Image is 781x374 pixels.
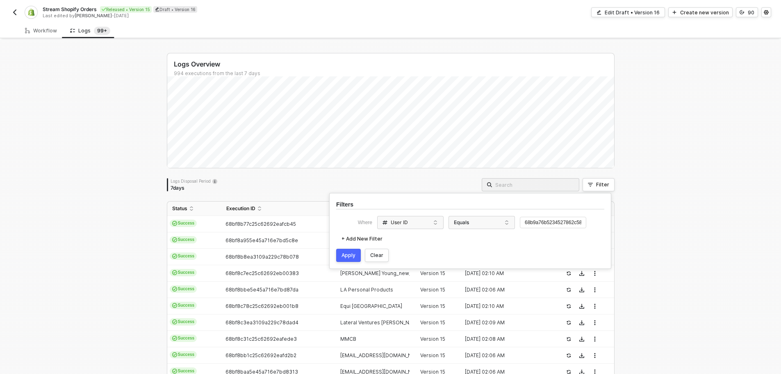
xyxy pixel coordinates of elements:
span: icon-success-page [566,337,571,342]
span: Success [170,252,197,260]
span: Stream Shopify Orders [43,6,97,13]
div: Create new version [680,9,729,16]
span: 68bf8c7ec25c62692eb00383 [225,270,299,276]
span: Success [170,302,197,309]
span: [PERSON_NAME] Young_new_1 [340,270,413,276]
input: Search [495,180,574,189]
button: Clear [365,249,389,262]
button: Filter [583,178,615,191]
div: 7 days [171,185,217,191]
span: 68bf8c31c25c62692eafede3 [225,336,297,342]
div: Clear [370,252,383,259]
span: icon-settings [764,10,769,15]
span: icon-download [579,337,584,342]
img: back [11,9,18,16]
div: Apply [342,252,355,259]
span: icon-cards [172,270,177,275]
span: icon-hash-tag [383,219,387,226]
div: Logs [70,27,110,35]
span: Execution ID [226,205,255,212]
span: icon-cards [172,254,177,259]
button: Create new version [668,7,733,17]
th: Status [167,202,221,216]
span: icon-success-page [566,304,571,309]
h3: Filters [336,200,353,209]
span: Version 15 [420,336,445,342]
span: Equi [GEOGRAPHIC_DATA] [340,303,402,309]
span: Lateral Ventures [PERSON_NAME]... [340,319,425,326]
span: 68bf8c78c25c62692eb001b8 [225,303,298,309]
span: icon-cards [172,336,177,341]
span: 68bf8b77c25c62692eafcb45 [225,221,296,227]
span: 68bf8c3ea3109a229c78dad4 [225,319,298,326]
span: 68bf8a955e45a716e7bd5c8e [225,237,298,243]
span: Success [170,318,197,326]
div: [DATE] 02:06 AM [461,287,550,293]
span: icon-success-page [566,320,571,325]
span: 68bf8bb1c25c62692eafd2b2 [225,352,296,358]
div: Edit Draft • Version 16 [605,9,660,16]
span: Success [170,285,197,293]
div: 994 executions from the last 7 days [174,70,614,77]
div: Draft • Version 16 [153,6,197,13]
div: Workflow [25,28,57,34]
span: Version 15 [420,319,445,326]
div: Equals [452,216,507,229]
span: Version 15 [420,270,445,276]
span: icon-cards [172,303,177,308]
div: [DATE] 02:06 AM [461,352,550,359]
span: icon-cards [172,319,177,324]
span: Success [170,335,197,342]
span: Success [170,269,197,276]
span: icon-cards [172,352,177,357]
div: [DATE] 02:10 AM [461,270,550,277]
div: Released • Version 15 [100,6,152,13]
button: + Add New Filter [336,232,388,246]
span: Version 15 [420,287,445,293]
div: 90 [748,9,754,16]
span: icon-cards [172,237,177,242]
div: [DATE] 02:10 AM [461,303,550,310]
span: LA Personal Products [340,287,393,293]
span: icon-edit [597,10,601,15]
span: Success [170,236,197,243]
span: icon-play [672,10,677,15]
div: User ID [383,219,408,226]
button: Edit Draft • Version 16 [591,7,665,17]
span: 68bf8bbe5e45a716e7bd87da [225,287,298,293]
span: icon-download [579,271,584,276]
span: icon-cards [172,287,177,291]
div: [DATE] 02:09 AM [461,319,550,326]
div: + Add New Filter [342,236,383,242]
span: icon-cards [172,369,177,374]
div: Logs Disposal Period [171,178,217,184]
div: Last edited by - [DATE] [43,13,390,19]
span: icon-download [579,287,584,292]
span: 68bf8b8ea3109a229c78b078 [225,254,299,260]
span: Version 15 [420,352,445,358]
span: icon-download [579,320,584,325]
th: Execution ID [221,202,336,216]
span: Success [170,351,197,358]
span: icon-success-page [566,353,571,358]
span: icon-cards [172,221,177,226]
div: Filter [596,181,609,188]
button: Apply [336,249,361,262]
sup: 994 [94,27,110,35]
span: Status [172,205,187,212]
span: icon-edit [155,7,159,11]
button: 90 [736,7,758,17]
span: icon-versioning [740,10,745,15]
span: Where [358,219,372,227]
span: icon-success-page [566,271,571,276]
img: integration-icon [27,9,34,16]
span: icon-success-page [566,287,571,292]
span: MMCB [340,336,356,342]
span: Version 15 [420,303,445,309]
span: Success [170,220,197,227]
span: icon-download [579,304,584,309]
div: Logs Overview [174,60,614,69]
button: back [10,7,20,17]
span: icon-download [579,353,584,358]
span: [PERSON_NAME] [75,13,112,18]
